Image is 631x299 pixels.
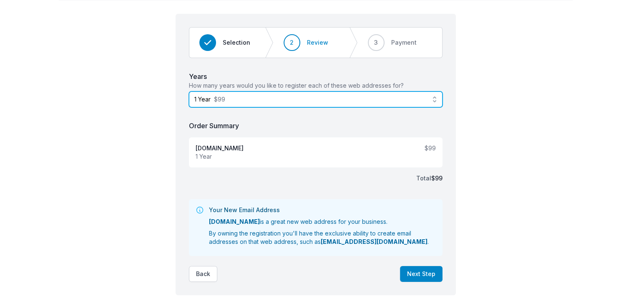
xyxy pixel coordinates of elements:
[196,144,244,152] p: [DOMAIN_NAME]
[189,266,217,282] button: Back
[290,38,294,47] span: 2
[374,38,378,47] span: 3
[209,229,436,246] p: By owning the registration you'll have the exclusive ability to create email addresses on that we...
[425,144,436,152] div: $ 99
[189,72,207,81] span: Years
[209,218,436,226] p: is a great new web address for your business.
[196,152,244,161] div: 1 Year
[400,266,442,282] button: Next Step
[223,38,250,47] span: Selection
[214,95,225,104] span: $99
[321,238,427,245] strong: [EMAIL_ADDRESS][DOMAIN_NAME]
[209,218,260,225] strong: [DOMAIN_NAME]
[431,175,442,182] span: $ 99
[189,81,442,90] p: How many years would you like to register each of these web addresses for?
[189,122,239,130] span: Order Summary
[189,91,442,107] button: 1 Year $99
[209,206,436,214] h3: Your New Email Address
[416,174,442,182] p: Total
[194,95,211,104] span: 1 Year
[189,27,442,58] nav: Progress
[307,38,328,47] span: Review
[391,38,417,47] span: Payment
